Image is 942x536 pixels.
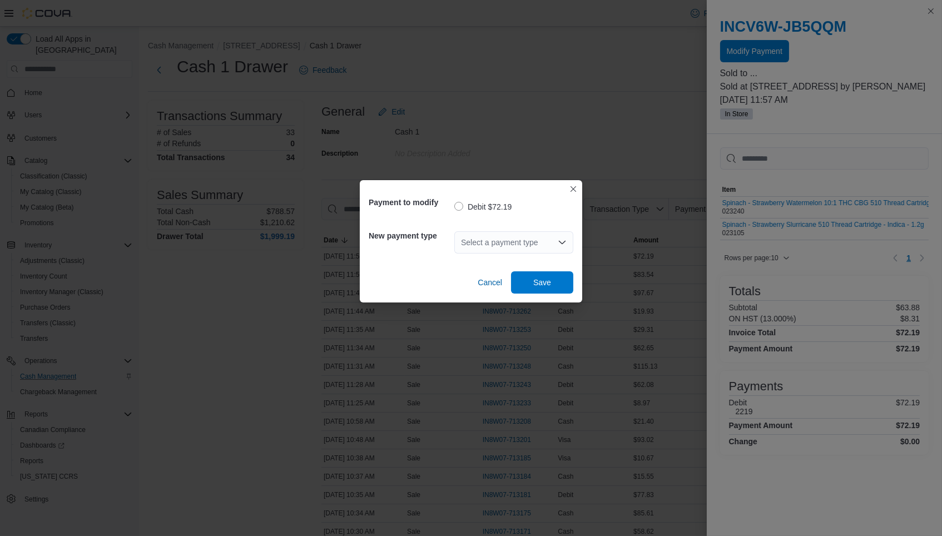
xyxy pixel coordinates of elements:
[533,277,551,288] span: Save
[369,225,452,247] h5: New payment type
[567,182,580,196] button: Closes this modal window
[511,271,573,294] button: Save
[454,200,512,214] label: Debit $72.19
[461,236,462,249] input: Accessible screen reader label
[473,271,507,294] button: Cancel
[558,238,567,247] button: Open list of options
[478,277,502,288] span: Cancel
[369,191,452,214] h5: Payment to modify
